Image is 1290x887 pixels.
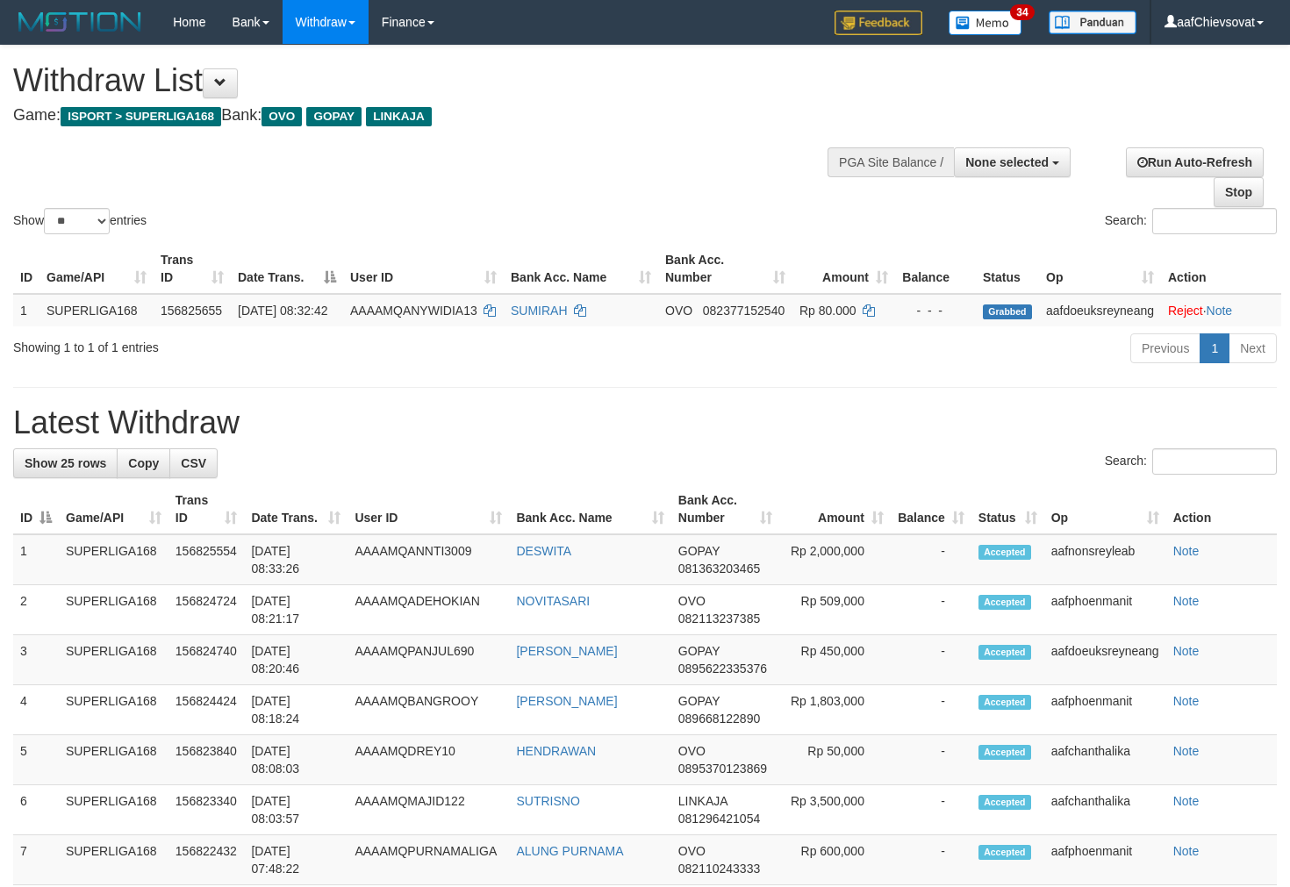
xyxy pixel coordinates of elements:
td: 156824724 [168,585,245,635]
img: MOTION_logo.png [13,9,147,35]
td: [DATE] 08:18:24 [244,685,348,735]
th: Amount: activate to sort column ascending [792,244,895,294]
th: Bank Acc. Name: activate to sort column ascending [509,484,670,534]
span: OVO [678,844,706,858]
td: 2 [13,585,59,635]
th: Balance [895,244,976,294]
th: Bank Acc. Number: activate to sort column ascending [671,484,779,534]
td: SUPERLIGA168 [59,735,168,785]
span: Grabbed [983,304,1032,319]
span: [DATE] 08:32:42 [238,304,327,318]
td: - [891,534,971,585]
td: Rp 509,000 [779,585,891,635]
span: 156825655 [161,304,222,318]
td: - [891,735,971,785]
a: CSV [169,448,218,478]
span: Copy 081363203465 to clipboard [678,562,760,576]
td: aafphoenmanit [1044,835,1166,885]
span: Accepted [978,795,1031,810]
td: Rp 600,000 [779,835,891,885]
span: Accepted [978,845,1031,860]
td: AAAAMQBANGROOY [348,685,509,735]
div: PGA Site Balance / [828,147,954,177]
div: - - - [902,302,969,319]
span: OVO [678,744,706,758]
td: aafchanthalika [1044,785,1166,835]
td: 1 [13,294,39,326]
label: Show entries [13,208,147,234]
th: Game/API: activate to sort column ascending [59,484,168,534]
a: Note [1207,304,1233,318]
input: Search: [1152,448,1277,475]
td: AAAAMQPANJUL690 [348,635,509,685]
a: SUMIRAH [511,304,568,318]
button: None selected [954,147,1071,177]
td: 4 [13,685,59,735]
span: ISPORT > SUPERLIGA168 [61,107,221,126]
th: Status [976,244,1039,294]
span: OVO [665,304,692,318]
span: Copy 082113237385 to clipboard [678,612,760,626]
td: Rp 1,803,000 [779,685,891,735]
td: SUPERLIGA168 [59,635,168,685]
span: GOPAY [678,644,720,658]
th: Amount: activate to sort column ascending [779,484,891,534]
a: SUTRISNO [516,794,579,808]
td: AAAAMQMAJID122 [348,785,509,835]
span: Show 25 rows [25,456,106,470]
span: GOPAY [678,694,720,708]
td: 6 [13,785,59,835]
td: 5 [13,735,59,785]
th: User ID: activate to sort column ascending [343,244,504,294]
span: OVO [678,594,706,608]
a: Reject [1168,304,1203,318]
label: Search: [1105,448,1277,475]
img: Feedback.jpg [835,11,922,35]
span: LINKAJA [366,107,432,126]
td: Rp 2,000,000 [779,534,891,585]
span: Accepted [978,545,1031,560]
span: Copy 089668122890 to clipboard [678,712,760,726]
td: [DATE] 08:03:57 [244,785,348,835]
input: Search: [1152,208,1277,234]
div: Showing 1 to 1 of 1 entries [13,332,525,356]
span: Copy 0895622335376 to clipboard [678,662,767,676]
span: None selected [965,155,1049,169]
a: [PERSON_NAME] [516,644,617,658]
span: Accepted [978,645,1031,660]
th: Balance: activate to sort column ascending [891,484,971,534]
td: 3 [13,635,59,685]
td: 156823340 [168,785,245,835]
td: aafdoeuksreyneang [1044,635,1166,685]
a: Stop [1214,177,1264,207]
select: Showentries [44,208,110,234]
a: Note [1173,644,1200,658]
a: Previous [1130,333,1200,363]
td: 156824740 [168,635,245,685]
td: [DATE] 08:21:17 [244,585,348,635]
th: Date Trans.: activate to sort column descending [231,244,343,294]
td: 7 [13,835,59,885]
span: LINKAJA [678,794,727,808]
span: Accepted [978,595,1031,610]
a: Run Auto-Refresh [1126,147,1264,177]
img: Button%20Memo.svg [949,11,1022,35]
td: - [891,635,971,685]
td: aafchanthalika [1044,735,1166,785]
span: CSV [181,456,206,470]
a: Next [1229,333,1277,363]
th: Status: activate to sort column ascending [971,484,1044,534]
th: Trans ID: activate to sort column ascending [154,244,231,294]
span: Copy [128,456,159,470]
td: 1 [13,534,59,585]
td: aafdoeuksreyneang [1039,294,1161,326]
a: DESWITA [516,544,571,558]
a: Copy [117,448,170,478]
td: SUPERLIGA168 [59,685,168,735]
td: AAAAMQANNTI3009 [348,534,509,585]
td: aafnonsreyleab [1044,534,1166,585]
img: panduan.png [1049,11,1136,34]
td: SUPERLIGA168 [59,785,168,835]
h1: Latest Withdraw [13,405,1277,440]
td: [DATE] 08:08:03 [244,735,348,785]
